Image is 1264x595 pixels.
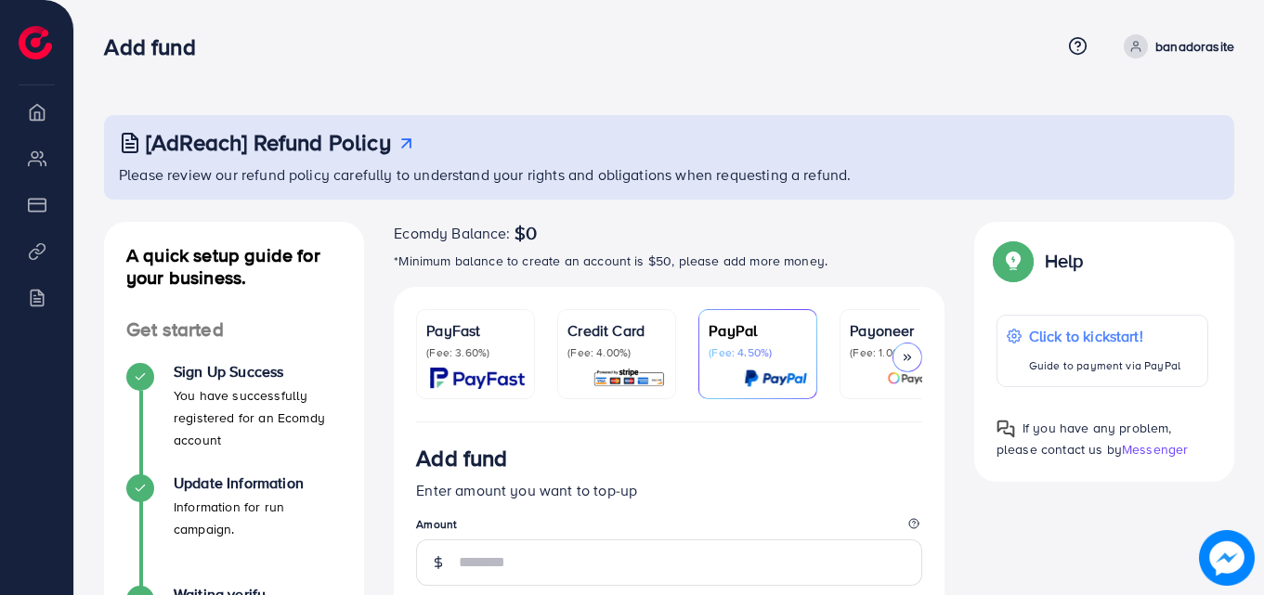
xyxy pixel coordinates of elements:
[1029,355,1180,377] p: Guide to payment via PayPal
[104,244,364,289] h4: A quick setup guide for your business.
[416,445,507,472] h3: Add fund
[146,129,391,156] h3: [AdReach] Refund Policy
[430,368,525,389] img: card
[850,345,948,360] p: (Fee: 1.00%)
[174,384,342,451] p: You have successfully registered for an Ecomdy account
[426,319,525,342] p: PayFast
[593,368,666,389] img: card
[567,345,666,360] p: (Fee: 4.00%)
[174,496,342,540] p: Information for run campaign.
[394,222,510,244] span: Ecomdy Balance:
[1200,531,1254,585] img: image
[104,33,210,60] h3: Add fund
[709,319,807,342] p: PayPal
[887,368,948,389] img: card
[567,319,666,342] p: Credit Card
[709,345,807,360] p: (Fee: 4.50%)
[744,368,807,389] img: card
[997,244,1030,278] img: Popup guide
[174,363,342,381] h4: Sign Up Success
[416,516,922,539] legend: Amount
[1045,250,1084,272] p: Help
[19,26,52,59] img: logo
[104,363,364,474] li: Sign Up Success
[416,479,922,501] p: Enter amount you want to top-up
[174,474,342,492] h4: Update Information
[1122,440,1188,459] span: Messenger
[394,250,945,272] p: *Minimum balance to create an account is $50, please add more money.
[1029,325,1180,347] p: Click to kickstart!
[1155,35,1234,58] p: banadorasite
[850,319,948,342] p: Payoneer
[515,222,537,244] span: $0
[104,318,364,342] h4: Get started
[1116,34,1234,58] a: banadorasite
[104,474,364,586] li: Update Information
[119,163,1223,186] p: Please review our refund policy carefully to understand your rights and obligations when requesti...
[426,345,525,360] p: (Fee: 3.60%)
[997,420,1015,438] img: Popup guide
[997,419,1172,459] span: If you have any problem, please contact us by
